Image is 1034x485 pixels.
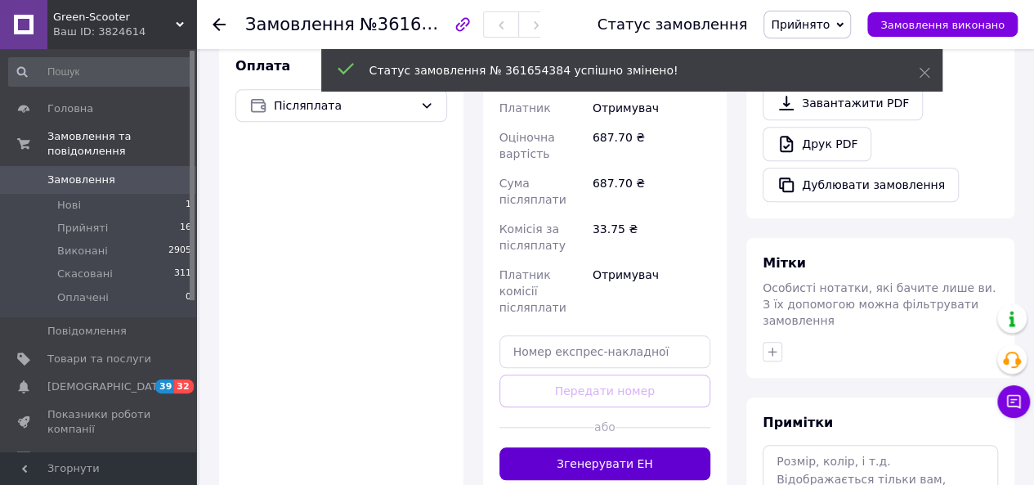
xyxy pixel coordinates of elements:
span: 39 [155,379,174,393]
a: Завантажити PDF [763,86,923,120]
button: Дублювати замовлення [763,168,959,202]
div: Отримувач [589,260,714,322]
div: 33.75 ₴ [589,214,714,260]
span: Нові [57,198,81,213]
span: Замовлення виконано [880,19,1005,31]
span: Виконані [57,244,108,258]
input: Пошук [8,57,193,87]
span: Особисті нотатки, які бачите лише ви. З їх допомогою можна фільтрувати замовлення [763,281,996,327]
span: Комісія за післяплату [499,222,566,252]
span: Замовлення [47,173,115,187]
span: Замовлення [245,15,355,34]
span: Головна [47,101,93,116]
input: Номер експрес-накладної [499,335,711,368]
div: Статус замовлення [598,16,748,33]
span: Скасовані [57,267,113,281]
span: Прийнято [771,18,830,31]
span: Примітки [763,415,833,430]
span: Оплачені [57,290,109,305]
span: Мітки [763,255,806,271]
span: Оплата [235,58,290,74]
div: Ваш ID: 3824614 [53,25,196,39]
span: або [594,419,615,435]
span: 32 [174,379,193,393]
span: №361654384 [360,14,476,34]
a: Друк PDF [763,127,871,161]
span: 1 [186,198,191,213]
div: Повернутися назад [213,16,226,33]
div: 687.70 ₴ [589,123,714,168]
div: Отримувач [589,93,714,123]
span: Товари та послуги [47,352,151,366]
span: Оціночна вартість [499,131,555,160]
div: Статус замовлення № 361654384 успішно змінено! [369,62,878,79]
span: Green-Scooter [53,10,176,25]
span: Прийняті [57,221,108,236]
span: [DEMOGRAPHIC_DATA] [47,379,168,394]
span: Замовлення та повідомлення [47,129,196,159]
span: 2905 [168,244,191,258]
span: Сума післяплати [499,177,566,206]
button: Згенерувати ЕН [499,447,711,480]
span: Відгуки [47,451,90,465]
span: Платник [499,101,551,115]
span: Післяплата [274,97,414,115]
span: Платник комісії післяплати [499,268,566,314]
button: Замовлення виконано [867,12,1018,37]
span: 16 [180,221,191,236]
button: Чат з покупцем [997,385,1030,418]
span: 311 [174,267,191,281]
span: Показники роботи компанії [47,407,151,437]
div: 687.70 ₴ [589,168,714,214]
span: Повідомлення [47,324,127,339]
span: 0 [186,290,191,305]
